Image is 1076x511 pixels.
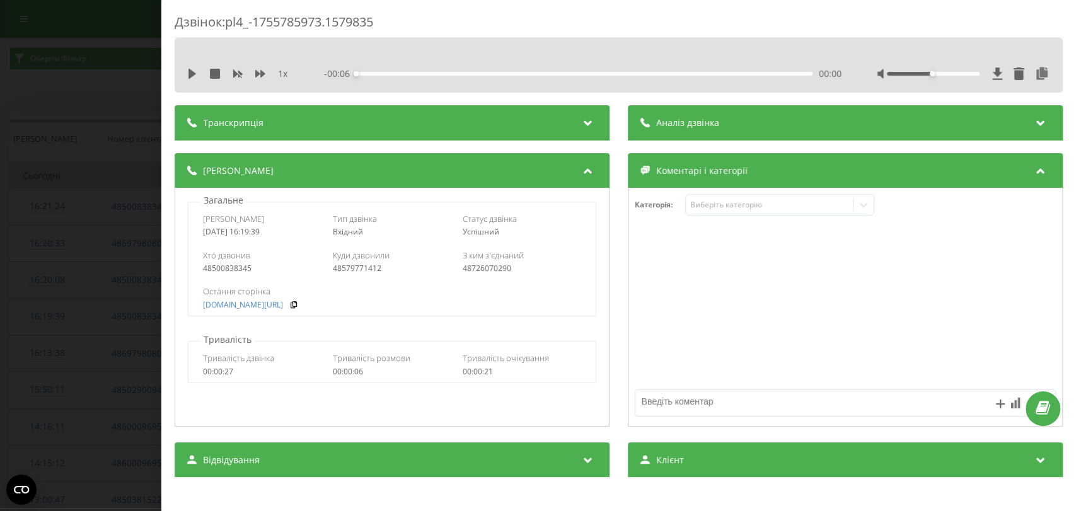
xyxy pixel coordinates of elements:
span: Аналіз дзвінка [656,117,719,129]
p: Загальне [200,194,246,207]
span: Тривалість розмови [333,352,410,364]
div: 00:00:27 [203,367,321,376]
div: Дзвінок : pl4_-1755785973.1579835 [175,13,1063,38]
div: 00:00:06 [333,367,451,376]
div: Accessibility label [930,71,935,76]
span: Тривалість очікування [463,352,549,364]
div: Виберіть категорію [690,200,848,210]
span: 00:00 [819,67,842,80]
h4: Категорія : [635,200,685,209]
span: Успішний [463,226,499,237]
span: Транскрипція [203,117,263,129]
span: Тип дзвінка [333,213,377,224]
span: Відвідування [203,454,260,466]
div: [DATE] 16:19:39 [203,227,321,236]
span: 1 x [278,67,287,80]
span: [PERSON_NAME] [203,164,274,177]
div: Accessibility label [354,71,359,76]
div: 00:00:21 [463,367,581,376]
span: Куди дзвонили [333,250,390,261]
div: 48726070290 [463,264,581,273]
div: 48579771412 [333,264,451,273]
span: [PERSON_NAME] [203,213,264,224]
a: [DOMAIN_NAME][URL] [203,301,283,309]
p: Тривалість [200,333,255,346]
span: Вхідний [333,226,363,237]
div: 48500838345 [203,264,321,273]
span: Клієнт [656,454,684,466]
span: Статус дзвінка [463,213,517,224]
button: Open CMP widget [6,474,37,505]
span: - 00:06 [324,67,356,80]
span: Коментарі і категорії [656,164,748,177]
span: Хто дзвонив [203,250,250,261]
span: Остання сторінка [203,285,270,297]
span: Тривалість дзвінка [203,352,274,364]
span: З ким з'єднаний [463,250,524,261]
